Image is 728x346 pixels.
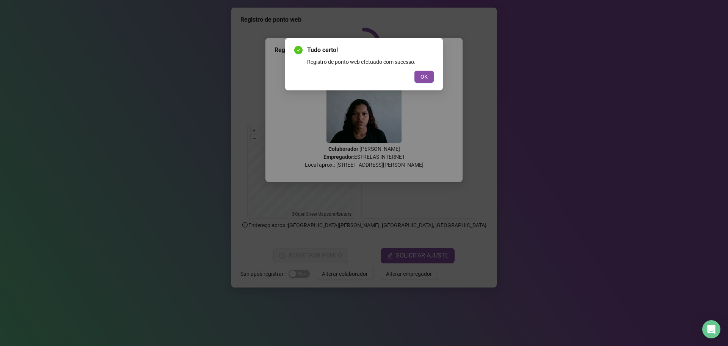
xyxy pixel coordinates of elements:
span: OK [420,73,428,81]
div: Open Intercom Messenger [702,320,720,338]
button: OK [414,71,434,83]
span: Tudo certo! [307,46,434,55]
span: check-circle [294,46,303,54]
div: Registro de ponto web efetuado com sucesso. [307,58,434,66]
